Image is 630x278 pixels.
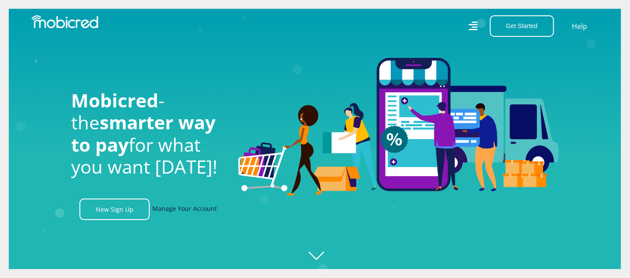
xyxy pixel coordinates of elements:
[72,110,216,157] span: smarter way to pay
[79,199,150,220] a: New Sign Up
[32,15,98,29] img: Mobicred
[490,15,554,37] button: Get Started
[72,89,225,178] h1: - the for what you want [DATE]!
[572,21,588,32] a: Help
[152,199,217,220] a: Manage Your Account
[238,58,559,196] img: Welcome to Mobicred
[72,88,159,113] span: Mobicred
